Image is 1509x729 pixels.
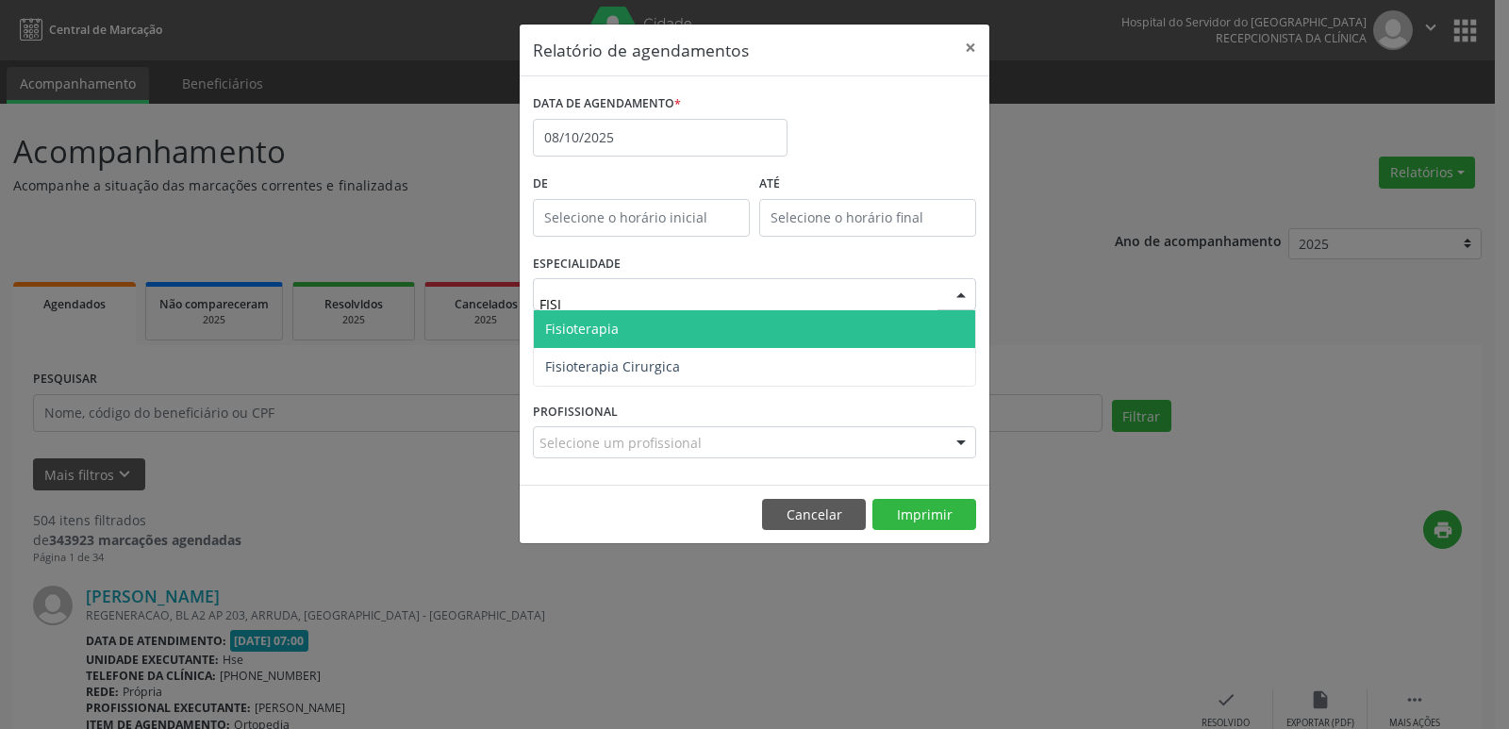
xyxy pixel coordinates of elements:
label: PROFISSIONAL [533,397,618,426]
input: Selecione o horário inicial [533,199,750,237]
button: Imprimir [872,499,976,531]
span: Fisioterapia Cirurgica [545,357,680,375]
input: Selecione o horário final [759,199,976,237]
label: ESPECIALIDADE [533,250,621,279]
label: De [533,170,750,199]
label: DATA DE AGENDAMENTO [533,90,681,119]
button: Close [952,25,989,71]
label: ATÉ [759,170,976,199]
h5: Relatório de agendamentos [533,38,749,62]
button: Cancelar [762,499,866,531]
input: Seleciona uma especialidade [539,285,937,323]
span: Selecione um profissional [539,433,702,453]
span: Fisioterapia [545,320,619,338]
input: Selecione uma data ou intervalo [533,119,788,157]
